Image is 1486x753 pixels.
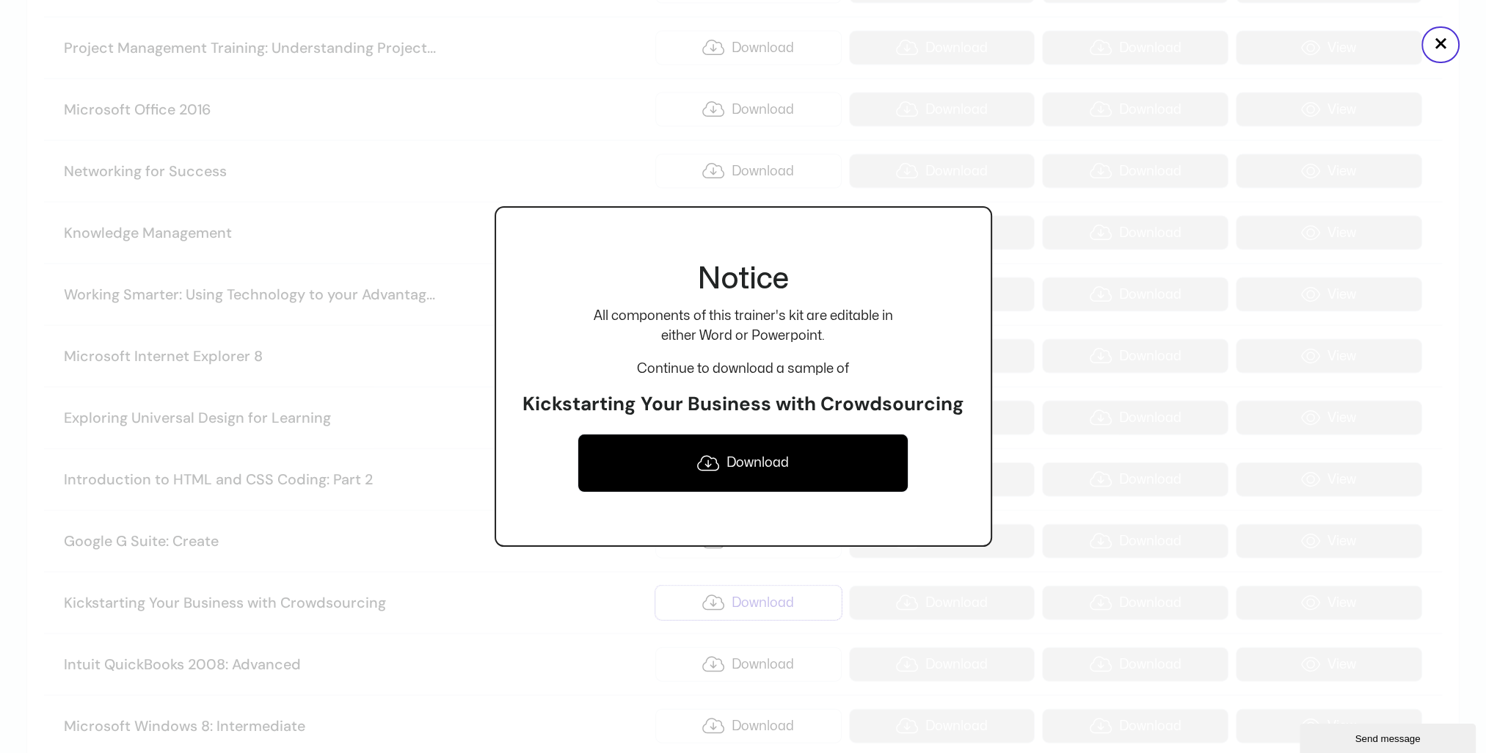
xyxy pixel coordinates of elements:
[522,306,964,346] p: All components of this trainer's kit are editable in either Word or Powerpoint.
[1421,26,1460,63] button: Close popup
[1300,721,1479,753] iframe: chat widget
[522,392,964,417] h3: Kickstarting Your Business with Crowdsourcing
[522,359,964,379] p: Continue to download a sample of
[578,434,909,492] a: Download
[522,261,964,299] h2: Notice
